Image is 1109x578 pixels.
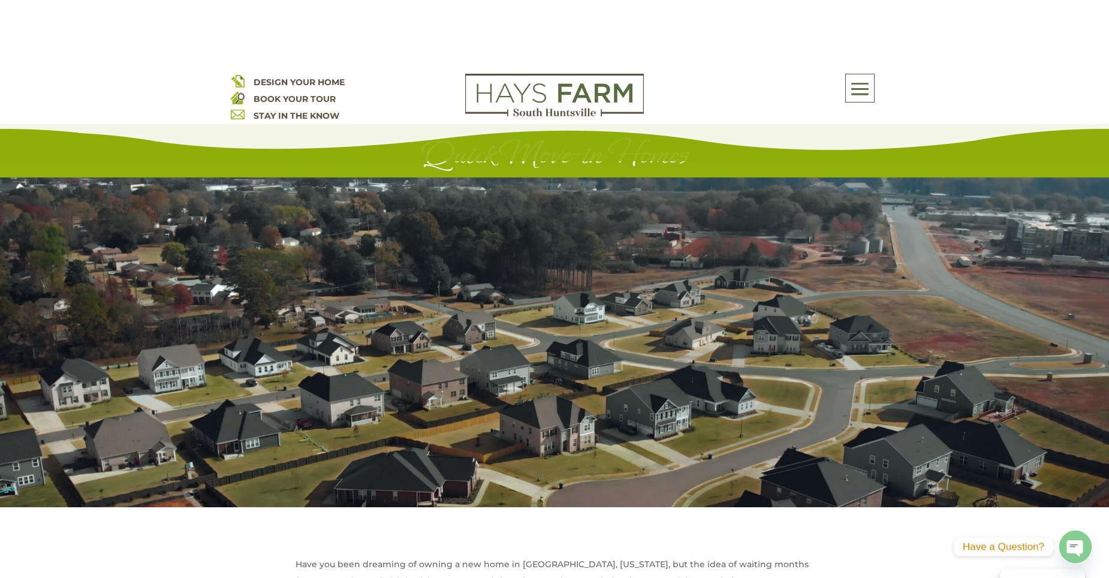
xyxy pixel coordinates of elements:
[465,109,644,119] a: hays farm homes huntsville development
[231,91,245,104] img: book your home tour
[254,94,336,104] a: BOOK YOUR TOUR
[231,74,245,88] img: design your home
[254,110,339,121] a: STAY IN THE KNOW
[465,74,644,117] img: Logo
[254,77,345,88] a: DESIGN YOUR HOME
